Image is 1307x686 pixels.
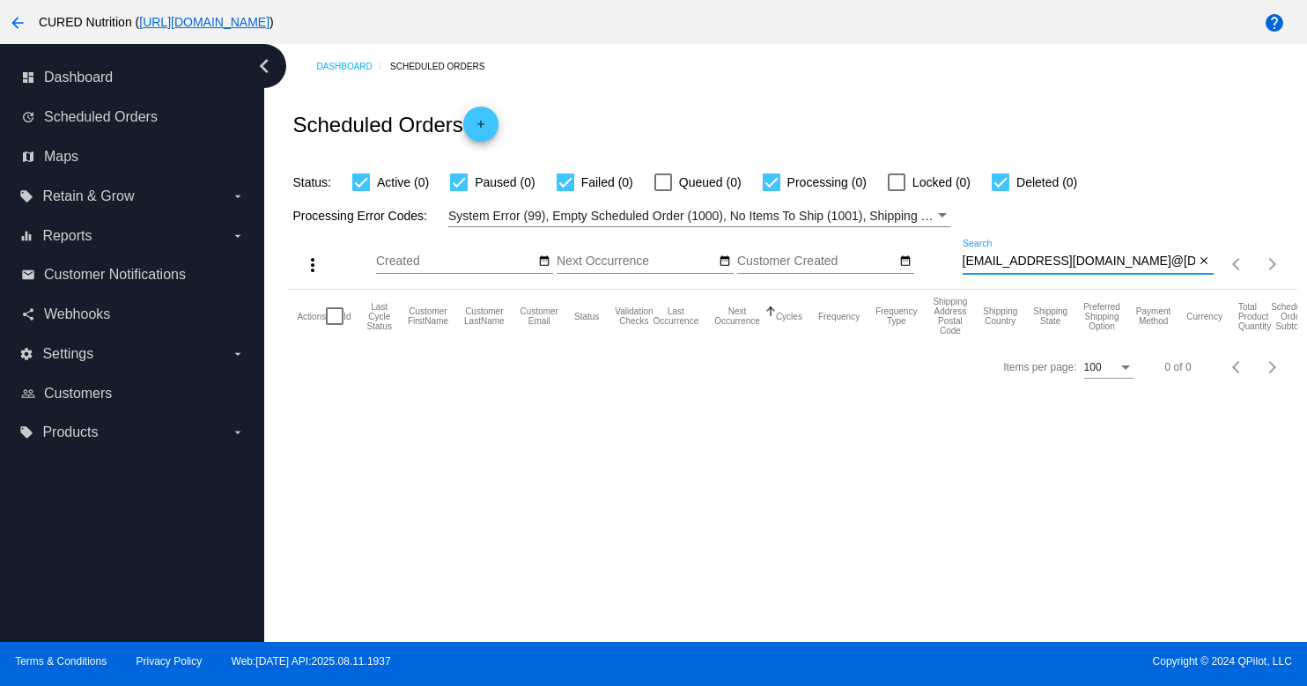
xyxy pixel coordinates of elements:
[615,290,653,343] mat-header-cell: Validation Checks
[1255,350,1290,385] button: Next page
[470,118,491,139] mat-icon: add
[899,254,912,269] mat-icon: date_range
[390,53,500,80] a: Scheduled Orders
[983,306,1017,326] button: Change sorting for ShippingCountry
[1255,247,1290,282] button: Next page
[21,261,245,289] a: email Customer Notifications
[139,15,270,29] a: [URL][DOMAIN_NAME]
[44,306,110,322] span: Webhooks
[912,172,971,193] span: Locked (0)
[719,254,731,269] mat-icon: date_range
[44,149,78,165] span: Maps
[1083,302,1120,331] button: Change sorting for PreferredShippingOption
[302,254,323,276] mat-icon: more_vert
[21,268,35,282] i: email
[292,209,427,223] span: Processing Error Codes:
[1238,290,1271,343] mat-header-cell: Total Product Quantity
[231,347,245,361] i: arrow_drop_down
[875,306,917,326] button: Change sorting for FrequencyType
[464,306,505,326] button: Change sorting for CustomerLastName
[250,52,278,80] i: chevron_left
[679,172,742,193] span: Queued (0)
[292,175,331,189] span: Status:
[21,63,245,92] a: dashboard Dashboard
[818,311,860,321] button: Change sorting for Frequency
[1033,306,1067,326] button: Change sorting for ShippingState
[42,424,98,440] span: Products
[44,267,186,283] span: Customer Notifications
[231,425,245,439] i: arrow_drop_down
[367,302,392,331] button: Change sorting for LastProcessingCycleId
[1198,254,1210,269] mat-icon: close
[42,228,92,244] span: Reports
[653,306,699,326] button: Change sorting for LastOccurrenceUtc
[1084,362,1133,374] mat-select: Items per page:
[1220,350,1255,385] button: Previous page
[19,347,33,361] i: settings
[21,70,35,85] i: dashboard
[21,150,35,164] i: map
[21,143,245,171] a: map Maps
[21,300,245,328] a: share Webhooks
[776,311,802,321] button: Change sorting for Cycles
[137,655,203,668] a: Privacy Policy
[448,205,950,227] mat-select: Filter by Processing Error Codes
[787,172,867,193] span: Processing (0)
[1186,311,1222,321] button: Change sorting for CurrencyIso
[1165,361,1192,373] div: 0 of 0
[475,172,535,193] span: Paused (0)
[376,254,535,269] input: Created
[377,172,429,193] span: Active (0)
[343,311,351,321] button: Change sorting for Id
[231,229,245,243] i: arrow_drop_down
[21,103,245,131] a: update Scheduled Orders
[44,109,158,125] span: Scheduled Orders
[933,297,967,336] button: Change sorting for ShippingPostcode
[1136,306,1170,326] button: Change sorting for PaymentMethod.Type
[7,12,28,33] mat-icon: arrow_back
[581,172,633,193] span: Failed (0)
[231,189,245,203] i: arrow_drop_down
[316,53,390,80] a: Dashboard
[297,290,326,343] mat-header-cell: Actions
[19,425,33,439] i: local_offer
[963,254,1195,269] input: Search
[42,188,134,204] span: Retain & Grow
[39,15,274,29] span: CURED Nutrition ( )
[557,254,715,269] input: Next Occurrence
[538,254,550,269] mat-icon: date_range
[42,346,93,362] span: Settings
[44,70,113,85] span: Dashboard
[21,307,35,321] i: share
[1016,172,1077,193] span: Deleted (0)
[521,306,558,326] button: Change sorting for CustomerEmail
[19,229,33,243] i: equalizer
[1195,253,1214,271] button: Clear
[292,107,498,142] h2: Scheduled Orders
[408,306,448,326] button: Change sorting for CustomerFirstName
[737,254,896,269] input: Customer Created
[1264,12,1285,33] mat-icon: help
[1003,361,1076,373] div: Items per page:
[1220,247,1255,282] button: Previous page
[19,189,33,203] i: local_offer
[1084,361,1102,373] span: 100
[714,306,760,326] button: Change sorting for NextOccurrenceUtc
[21,387,35,401] i: people_outline
[15,655,107,668] a: Terms & Conditions
[44,386,112,402] span: Customers
[668,655,1292,668] span: Copyright © 2024 QPilot, LLC
[21,110,35,124] i: update
[232,655,391,668] a: Web:[DATE] API:2025.08.11.1937
[574,311,599,321] button: Change sorting for Status
[21,380,245,408] a: people_outline Customers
